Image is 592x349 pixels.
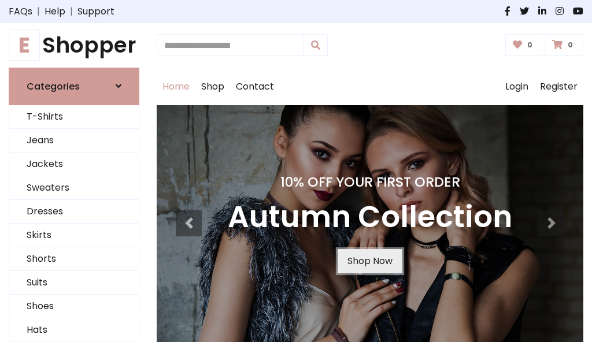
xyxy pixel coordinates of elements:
[338,249,402,273] a: Shop Now
[9,153,139,176] a: Jackets
[27,81,80,92] h6: Categories
[230,68,280,105] a: Contact
[9,295,139,318] a: Shoes
[499,68,534,105] a: Login
[195,68,230,105] a: Shop
[157,68,195,105] a: Home
[9,68,139,105] a: Categories
[565,40,576,50] span: 0
[9,32,139,58] a: EShopper
[534,68,583,105] a: Register
[77,5,114,18] a: Support
[9,200,139,224] a: Dresses
[9,247,139,271] a: Shorts
[9,318,139,342] a: Hats
[524,40,535,50] span: 0
[45,5,65,18] a: Help
[9,129,139,153] a: Jeans
[505,34,543,56] a: 0
[9,105,139,129] a: T-Shirts
[65,5,77,18] span: |
[9,5,32,18] a: FAQs
[9,176,139,200] a: Sweaters
[9,271,139,295] a: Suits
[9,32,139,58] h1: Shopper
[228,174,512,190] h4: 10% Off Your First Order
[545,34,583,56] a: 0
[228,199,512,235] h3: Autumn Collection
[32,5,45,18] span: |
[9,29,40,61] span: E
[9,224,139,247] a: Skirts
